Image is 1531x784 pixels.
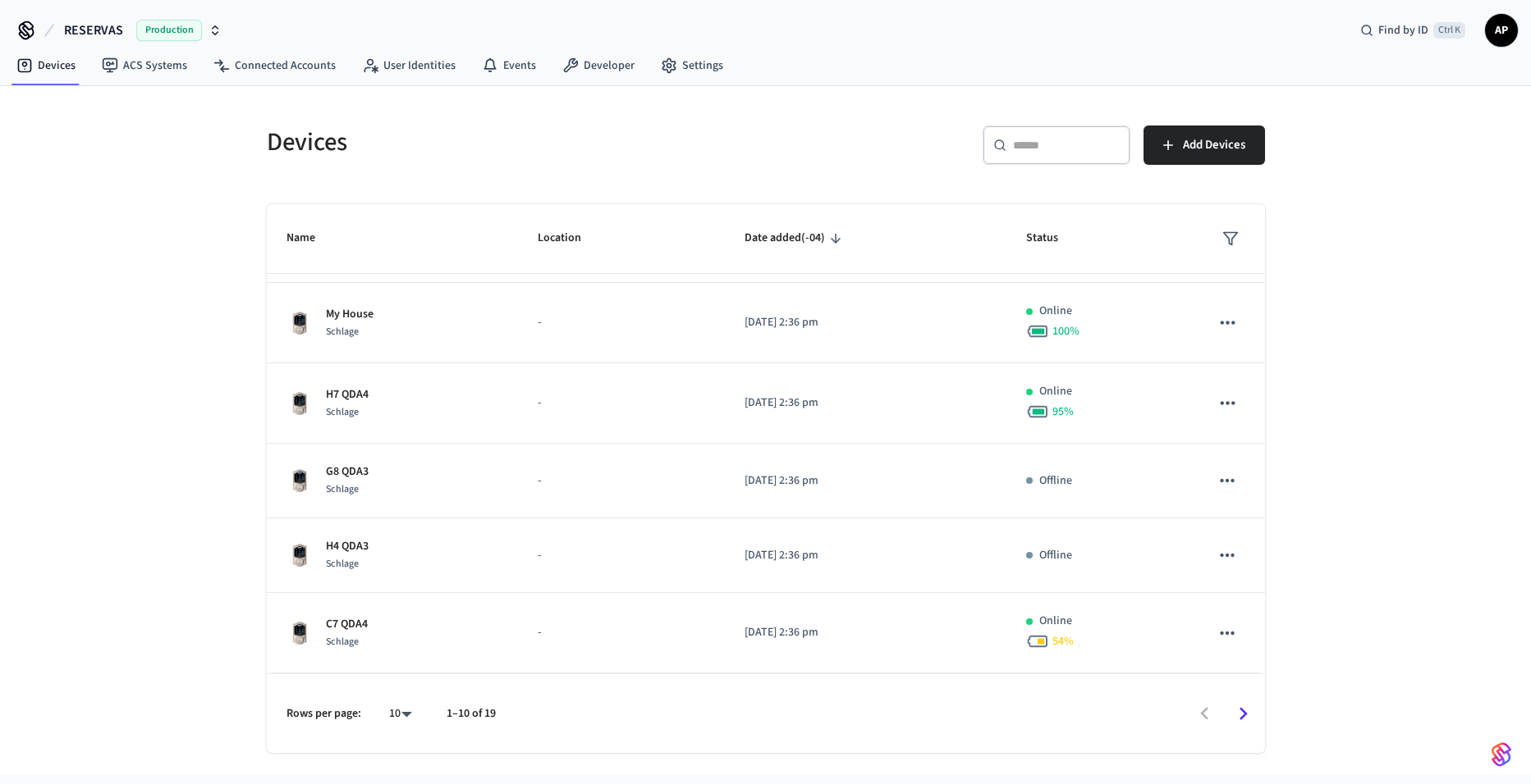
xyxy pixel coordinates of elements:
[1039,383,1072,400] p: Online
[286,620,313,646] img: Schlage Sense Smart Deadbolt with Camelot Trim, Front
[1183,134,1245,156] span: Add Devices
[1433,22,1465,39] span: Ctrl K
[745,394,986,412] p: [DATE] 2:36 pm
[326,325,359,339] span: Schlage
[64,21,123,40] span: RESERVAS
[326,386,369,403] p: H7 QDA4
[136,20,202,41] span: Production
[1026,226,1079,251] span: Status
[538,394,706,412] p: -
[745,226,846,251] span: Date added(-04)
[286,390,313,417] img: Schlage Sense Smart Deadbolt with Camelot Trim, Front
[1347,16,1478,45] div: Find by IDCtrl K
[469,51,549,80] a: Events
[286,705,361,722] p: Rows per page:
[1492,741,1511,768] img: SeamLogoGradient.69752ec5.svg
[1052,323,1079,340] span: 100 %
[745,624,986,641] p: [DATE] 2:36 pm
[1039,613,1072,630] p: Online
[538,472,706,490] p: -
[1485,14,1518,47] button: AP
[286,226,337,251] span: Name
[326,616,368,633] p: C7 QDA4
[89,51,200,80] a: ACS Systems
[745,547,986,564] p: [DATE] 2:36 pm
[538,624,706,641] p: -
[1052,633,1074,650] span: 54 %
[1224,695,1263,733] button: Go to next page
[745,472,986,490] p: [DATE] 2:36 pm
[326,306,374,323] p: My House
[447,705,496,722] p: 1–10 of 19
[1487,16,1516,45] span: AP
[1039,547,1072,564] p: Offline
[648,51,736,80] a: Settings
[745,314,986,331] p: [DATE] 2:36 pm
[286,467,313,494] img: Schlage Sense Smart Deadbolt with Camelot Trim, Front
[326,538,369,555] p: H4 QDA3
[326,482,359,496] span: Schlage
[1052,403,1074,420] span: 95 %
[549,51,648,80] a: Developer
[3,51,89,80] a: Devices
[1039,472,1072,490] p: Offline
[1039,303,1072,320] p: Online
[349,51,469,80] a: User Identities
[538,547,706,564] p: -
[200,51,349,80] a: Connected Accounts
[286,310,313,336] img: Schlage Sense Smart Deadbolt with Camelot Trim, Front
[326,557,359,571] span: Schlage
[1378,22,1428,39] span: Find by ID
[326,635,359,649] span: Schlage
[381,702,420,726] div: 10
[1144,125,1265,165] button: Add Devices
[286,542,313,568] img: Schlage Sense Smart Deadbolt with Camelot Trim, Front
[267,125,756,159] h5: Devices
[538,226,603,251] span: Location
[326,463,369,481] p: G8 QDA3
[326,405,359,419] span: Schlage
[538,314,706,331] p: -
